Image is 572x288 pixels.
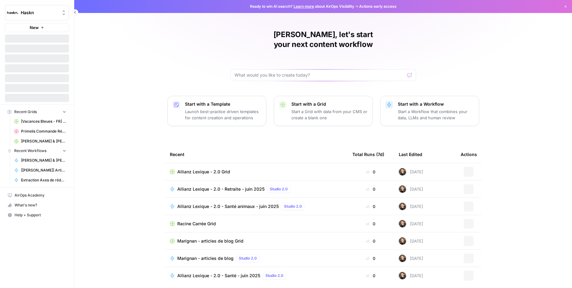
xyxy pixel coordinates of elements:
[398,101,474,107] p: Start with a Workflow
[230,30,416,49] h1: [PERSON_NAME], let's start your next content workflow
[291,108,368,121] p: Start a Grid with data from your CMS or create a blank one
[5,201,69,210] div: What's new?
[274,96,373,126] button: Start with a GridStart a Grid with data from your CMS or create a blank one
[177,273,260,279] span: Allianz Lexique - 2.0 - Santé - juin 2025
[352,186,389,192] div: 0
[399,220,423,227] div: [DATE]
[359,4,397,9] span: Actions early access
[399,272,406,279] img: uhgcgt6zpiex4psiaqgkk0ok3li6
[5,210,69,220] button: Help + Support
[170,255,342,262] a: Marignan - articles de blogStudio 2.0
[352,203,389,210] div: 0
[170,238,342,244] a: Marignan - articles de blog Grid
[399,203,406,210] img: uhgcgt6zpiex4psiaqgkk0ok3li6
[291,101,368,107] p: Start with a Grid
[399,220,406,227] img: uhgcgt6zpiex4psiaqgkk0ok3li6
[185,108,261,121] p: Launch best-practice driven templates for content creation and operations
[14,148,46,154] span: Recent Workflows
[5,200,69,210] button: What's new?
[21,167,66,173] span: [[PERSON_NAME]] Articles de blog - Créations
[399,203,423,210] div: [DATE]
[170,203,342,210] a: Allianz Lexique - 2.0 - Santé animaux - juin 2025Studio 2.0
[5,146,69,155] button: Recent Workflows
[270,186,288,192] span: Studio 2.0
[352,169,389,175] div: 0
[177,221,216,227] span: Racine Carrée Grid
[284,204,302,209] span: Studio 2.0
[177,186,264,192] span: Allianz Lexique - 2.0 - Retraite - juin 2025
[11,165,69,175] a: [[PERSON_NAME]] Articles de blog - Créations
[352,255,389,261] div: 0
[352,273,389,279] div: 0
[5,23,69,32] button: New
[15,212,66,218] span: Help + Support
[7,7,18,18] img: Haskn Logo
[11,116,69,126] a: [Vacances Bleues - FR] Pages refonte sites hôtels - [GEOGRAPHIC_DATA]
[461,146,477,163] div: Actions
[399,237,406,245] img: uhgcgt6zpiex4psiaqgkk0ok3li6
[185,101,261,107] p: Start with a Template
[352,221,389,227] div: 0
[5,107,69,116] button: Recent Grids
[21,177,66,183] span: Extraction Axes de rédaction du top 3
[21,10,58,16] span: Haskn
[294,4,314,9] a: Learn more
[170,146,342,163] div: Recent
[352,238,389,244] div: 0
[398,108,474,121] p: Start a Workflow that combines your data, LLMs and human review
[5,5,69,20] button: Workspace: Haskn
[11,136,69,146] a: [PERSON_NAME] & [PERSON_NAME] - Optimization pages for LLMs Grid
[399,185,406,193] img: uhgcgt6zpiex4psiaqgkk0ok3li6
[15,193,66,198] span: AirOps Academy
[399,185,423,193] div: [DATE]
[170,169,342,175] a: Allianz Lexique - 2.0 Grid
[11,175,69,185] a: Extraction Axes de rédaction du top 3
[399,272,423,279] div: [DATE]
[177,255,234,261] span: Marignan - articles de blog
[170,185,342,193] a: Allianz Lexique - 2.0 - Retraite - juin 2025Studio 2.0
[177,238,243,244] span: Marignan - articles de blog Grid
[177,203,279,210] span: Allianz Lexique - 2.0 - Santé animaux - juin 2025
[177,169,230,175] span: Allianz Lexique - 2.0 Grid
[265,273,283,278] span: Studio 2.0
[5,190,69,200] a: AirOps Academy
[11,155,69,165] a: [PERSON_NAME] & [PERSON_NAME] - Optimization pages for LLMs
[234,72,405,78] input: What would you like to create today?
[399,255,423,262] div: [DATE]
[30,24,39,31] span: New
[352,146,384,163] div: Total Runs (7d)
[21,119,66,124] span: [Vacances Bleues - FR] Pages refonte sites hôtels - [GEOGRAPHIC_DATA]
[170,272,342,279] a: Allianz Lexique - 2.0 - Santé - juin 2025Studio 2.0
[11,126,69,136] a: Primelis Commande Rédaction Netlinking (2).csv
[399,237,423,245] div: [DATE]
[239,256,257,261] span: Studio 2.0
[21,138,66,144] span: [PERSON_NAME] & [PERSON_NAME] - Optimization pages for LLMs Grid
[399,255,406,262] img: uhgcgt6zpiex4psiaqgkk0ok3li6
[399,168,423,176] div: [DATE]
[167,96,266,126] button: Start with a TemplateLaunch best-practice driven templates for content creation and operations
[399,146,422,163] div: Last Edited
[21,129,66,134] span: Primelis Commande Rédaction Netlinking (2).csv
[21,158,66,163] span: [PERSON_NAME] & [PERSON_NAME] - Optimization pages for LLMs
[14,109,37,115] span: Recent Grids
[170,221,342,227] a: Racine Carrée Grid
[250,4,354,9] span: Ready to win AI search? about AirOps Visibility
[380,96,479,126] button: Start with a WorkflowStart a Workflow that combines your data, LLMs and human review
[399,168,406,176] img: uhgcgt6zpiex4psiaqgkk0ok3li6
